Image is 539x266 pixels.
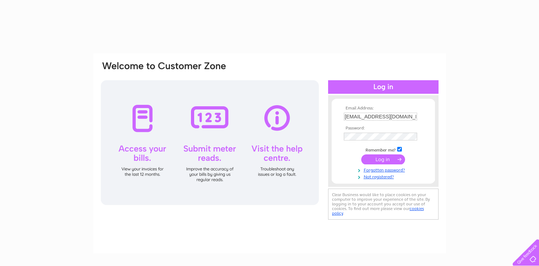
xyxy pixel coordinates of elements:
[342,146,425,153] td: Remember me?
[342,126,425,131] th: Password:
[342,106,425,111] th: Email Address:
[344,173,425,180] a: Not registered?
[344,166,425,173] a: Forgotten password?
[332,206,424,216] a: cookies policy
[361,154,405,164] input: Submit
[328,189,439,220] div: Clear Business would like to place cookies on your computer to improve your experience of the sit...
